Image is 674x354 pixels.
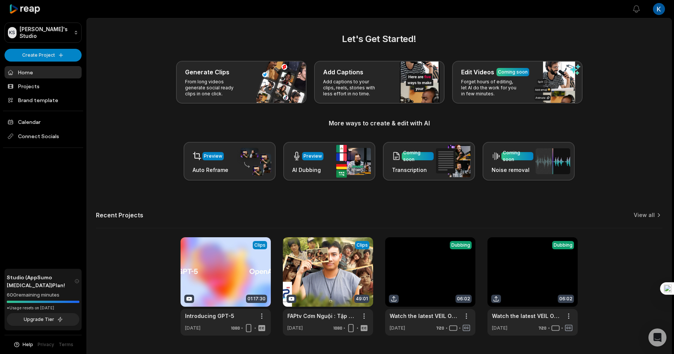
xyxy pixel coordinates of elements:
[461,79,519,97] p: Forget hours of editing, let AI do the work for you in few minutes.
[436,145,471,177] img: transcription.png
[38,341,54,348] a: Privacy
[7,313,79,326] button: Upgrade Tier
[5,130,82,143] span: Connect Socials
[5,80,82,92] a: Projects
[390,312,459,320] a: Watch the latest VEIL OF CHU (2025) online with English subtitle for free iQIYI - [DOMAIN_NAME]
[5,116,82,128] a: Calendar
[461,68,494,77] h3: Edit Videos
[7,305,79,311] div: *Usage resets on [DATE]
[5,49,82,62] button: Create Project
[323,79,381,97] p: Add captions to your clips, reels, stories with less effort in no time.
[492,312,561,320] a: Watch the latest VEIL OF CHU (2025) online with English subtitle for free iQIYI - [DOMAIN_NAME]
[193,166,228,174] h3: Auto Reframe
[634,211,655,219] a: View all
[5,66,82,78] a: Home
[287,312,357,320] a: FAPtv Cơm Nguội : Tập 338 - Năm Ba 18
[96,211,143,219] h2: Recent Projects
[20,26,71,39] p: [PERSON_NAME]'s Studio
[292,166,323,174] h3: AI Dubbing
[392,166,434,174] h3: Transcription
[336,145,371,178] img: ai_dubbing.png
[185,79,243,97] p: From long videos generate social ready clips in one click.
[96,119,662,128] h3: More ways to create & edit with AI
[185,68,229,77] h3: Generate Clips
[536,148,570,174] img: noise_removal.png
[503,149,532,163] div: Coming soon
[96,32,662,46] h2: Let's Get Started!
[498,69,528,75] div: Coming soon
[323,68,363,77] h3: Add Captions
[648,328,666,346] div: Open Intercom Messenger
[403,149,432,163] div: Coming soon
[7,273,74,289] span: Studio (AppSumo [MEDICAL_DATA]) Plan!
[664,285,672,292] img: one_i.png
[59,341,73,348] a: Terms
[23,341,33,348] span: Help
[8,27,17,38] div: KS
[5,94,82,106] a: Brand template
[304,153,322,160] div: Preview
[185,312,234,320] a: Introducing GPT-5
[492,166,533,174] h3: Noise removal
[7,291,79,299] div: 600 remaining minutes
[13,341,33,348] button: Help
[204,153,222,160] div: Preview
[237,147,271,176] img: auto_reframe.png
